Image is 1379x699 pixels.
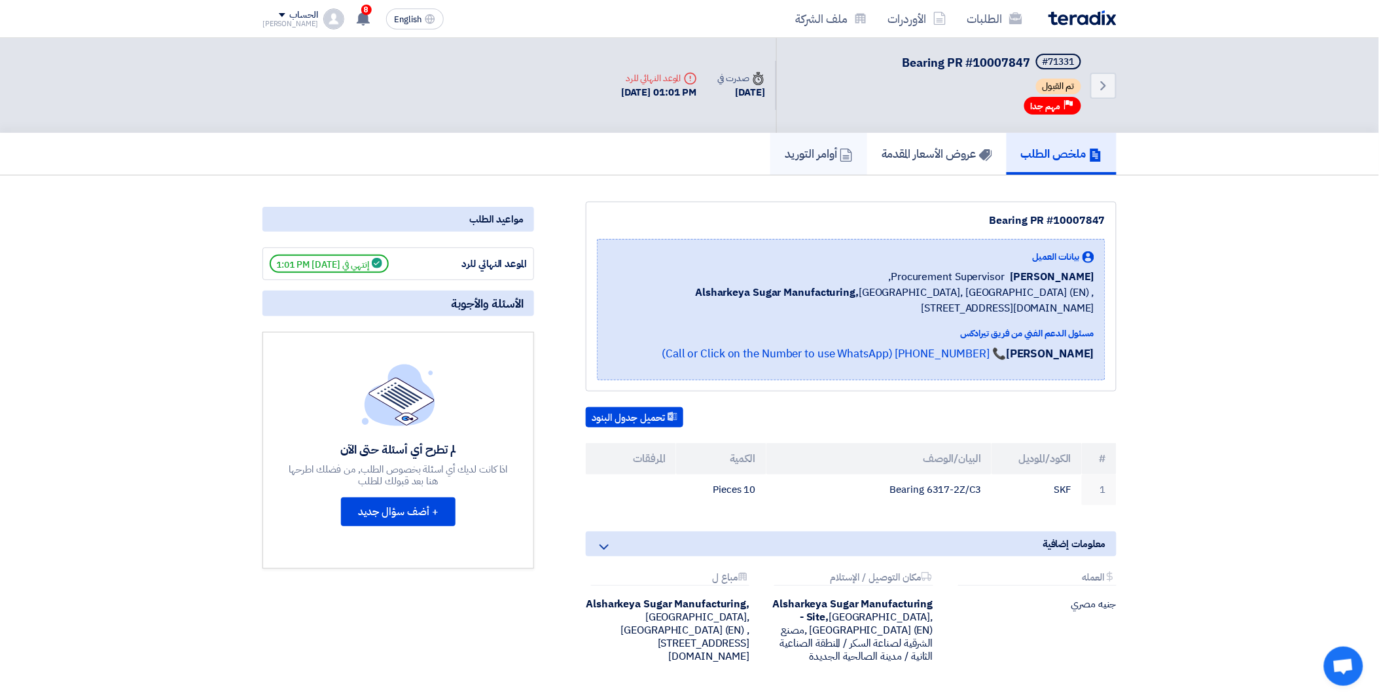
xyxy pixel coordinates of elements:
[289,10,317,21] div: الحساب
[785,146,853,161] h5: أوامر التوريد
[662,346,1006,362] a: 📞 [PHONE_NUMBER] (Call or Click on the Number to use WhatsApp)
[867,133,1007,175] a: عروض الأسعار المقدمة
[1082,475,1117,505] td: 1
[386,9,444,29] button: English
[1010,269,1094,285] span: [PERSON_NAME]
[676,443,766,475] th: الكمية
[608,327,1094,340] div: مسئول الدعم الفني من فريق تيرادكس
[270,255,389,273] span: إنتهي في [DATE] 1:01 PM
[1324,647,1363,686] div: Open chat
[903,54,1084,72] h5: Bearing PR #10007847
[878,3,957,34] a: الأوردرات
[1082,443,1117,475] th: #
[1032,250,1080,264] span: بيانات العميل
[1043,537,1106,551] span: معلومات إضافية
[1031,100,1061,113] span: مهم جدا
[785,3,878,34] a: ملف الشركة
[451,296,524,311] span: الأسئلة والأجوبة
[957,3,1033,34] a: الطلبات
[769,598,933,663] div: [GEOGRAPHIC_DATA], [GEOGRAPHIC_DATA] (EN) ,مصنع الشرقية لصناعة السكر / المنطقة الصناعية الثانية /...
[718,71,765,85] div: صدرت في
[586,407,683,428] button: تحميل جدول البنود
[992,443,1082,475] th: الكود/الموديل
[958,572,1117,586] div: العمله
[341,497,456,526] button: + أضف سؤال جديد
[395,15,422,24] span: English
[766,443,992,475] th: البيان/الوصف
[287,442,510,457] div: لم تطرح أي أسئلة حتى الآن
[676,475,766,505] td: 10 Pieces
[953,598,1117,611] div: جنيه مصري
[903,54,1031,71] span: Bearing PR #10007847
[323,9,344,29] img: profile_test.png
[362,364,435,425] img: empty_state_list.svg
[770,133,867,175] a: أوامر التوريد
[429,257,527,272] div: الموعد النهائي للرد
[889,269,1005,285] span: Procurement Supervisor,
[1006,346,1094,362] strong: [PERSON_NAME]
[586,598,749,663] div: [GEOGRAPHIC_DATA], [GEOGRAPHIC_DATA] (EN) ,[STREET_ADDRESS][DOMAIN_NAME]
[287,463,510,487] div: اذا كانت لديك أي اسئلة بخصوص الطلب, من فضلك اطرحها هنا بعد قبولك للطلب
[586,596,749,612] b: Alsharkeya Sugar Manufacturing,
[718,85,765,100] div: [DATE]
[695,285,859,300] b: Alsharkeya Sugar Manufacturing,
[361,5,372,15] span: 8
[882,146,992,161] h5: عروض الأسعار المقدمة
[1048,10,1117,26] img: Teradix logo
[597,213,1105,228] div: Bearing PR #10007847
[1007,133,1117,175] a: ملخص الطلب
[621,85,697,100] div: [DATE] 01:01 PM
[766,475,992,505] td: Bearing 6317-2Z/C3
[262,20,318,27] div: [PERSON_NAME]
[774,572,933,586] div: مكان التوصيل / الإستلام
[608,285,1094,316] span: [GEOGRAPHIC_DATA], [GEOGRAPHIC_DATA] (EN) ,[STREET_ADDRESS][DOMAIN_NAME]
[591,572,749,586] div: مباع ل
[262,207,534,232] div: مواعيد الطلب
[1036,79,1081,94] span: تم القبول
[992,475,1082,505] td: SKF
[586,443,676,475] th: المرفقات
[621,71,697,85] div: الموعد النهائي للرد
[773,596,933,625] b: Alsharkeya Sugar Manufacturing - Site,
[1021,146,1102,161] h5: ملخص الطلب
[1043,58,1075,67] div: #71331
